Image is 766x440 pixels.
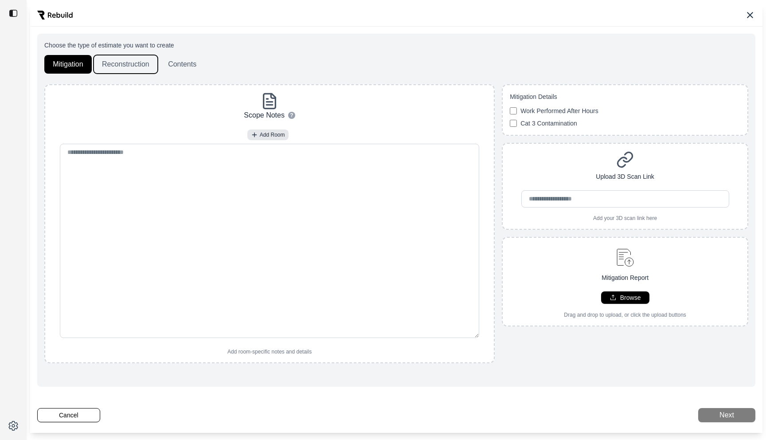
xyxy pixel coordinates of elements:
button: Mitigation [44,55,92,74]
p: Add room-specific notes and details [227,348,312,355]
span: Work Performed After Hours [520,106,598,115]
p: Add your 3D scan link here [593,215,657,222]
input: Work Performed After Hours [510,107,517,114]
p: Mitigation Details [510,92,740,101]
p: Choose the type of estimate you want to create [44,41,748,50]
img: toggle sidebar [9,9,18,18]
p: Browse [620,293,641,302]
p: Upload 3D Scan Link [596,172,654,181]
img: Rebuild [37,11,73,20]
span: Cat 3 Contamination [520,119,577,128]
button: Contents [160,55,205,74]
button: Add Room [247,130,289,140]
input: Cat 3 Contamination [510,120,517,127]
button: Cancel [37,408,100,422]
button: Reconstruction [94,55,158,74]
p: Mitigation Report [602,273,649,283]
span: ? [290,112,293,119]
img: upload-document.svg [613,245,638,270]
button: Browse [601,291,649,304]
p: Scope Notes [244,110,285,121]
p: Drag and drop to upload, or click the upload buttons [564,311,686,318]
span: Add Room [260,131,285,138]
